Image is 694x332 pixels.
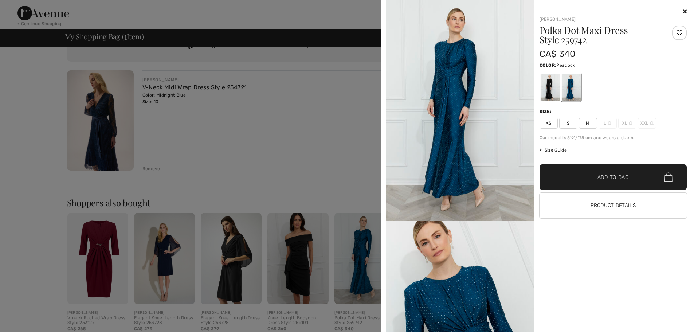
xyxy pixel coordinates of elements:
button: Add to Bag [540,164,687,190]
span: M [579,118,597,129]
span: Peacock [556,63,575,68]
span: XS [540,118,558,129]
img: Bag.svg [664,172,673,182]
span: Chat [16,5,31,12]
img: ring-m.svg [629,121,632,125]
span: XXL [638,118,656,129]
span: XL [618,118,636,129]
div: Peacock [561,74,580,101]
img: ring-m.svg [650,121,654,125]
span: Color: [540,63,557,68]
img: ring-m.svg [608,121,611,125]
span: CA$ 340 [540,49,576,59]
span: Add to Bag [597,173,629,181]
span: L [599,118,617,129]
span: Size Guide [540,147,567,153]
div: Black [540,74,559,101]
div: Size: [540,108,553,115]
a: [PERSON_NAME] [540,17,576,22]
span: S [559,118,577,129]
h1: Polka Dot Maxi Dress Style 259742 [540,26,662,44]
button: Product Details [540,193,687,218]
div: Our model is 5'9"/175 cm and wears a size 6. [540,134,687,141]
